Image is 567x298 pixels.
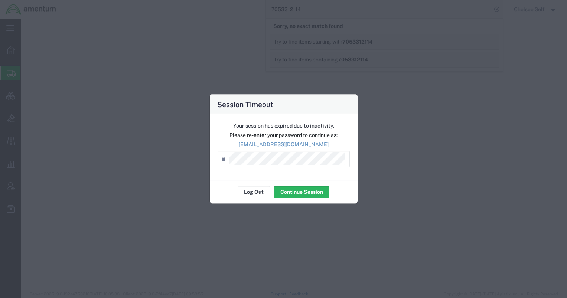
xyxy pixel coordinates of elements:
button: Log Out [238,186,270,198]
h4: Session Timeout [217,99,273,109]
p: Your session has expired due to inactivity. [218,122,350,129]
p: Please re-enter your password to continue as: [218,131,350,139]
button: Continue Session [274,186,329,198]
p: [EMAIL_ADDRESS][DOMAIN_NAME] [218,140,350,148]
